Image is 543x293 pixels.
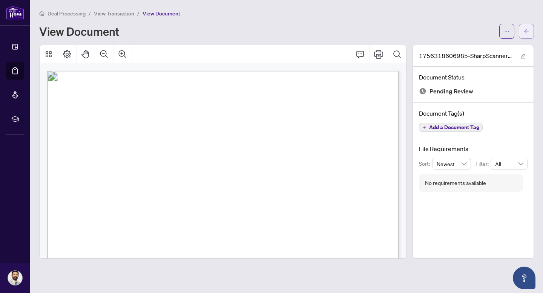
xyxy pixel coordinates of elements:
[520,53,526,59] span: edit
[137,9,140,18] li: /
[524,29,529,34] span: arrow-left
[419,51,513,60] span: 1756318606985-SharpScanner-Durh_20250827_131503.pdf
[6,6,24,20] img: logo
[476,160,491,168] p: Filter:
[419,87,426,95] img: Document Status
[419,123,483,132] button: Add a Document Tag
[419,160,432,168] p: Sort:
[419,109,528,118] h4: Document Tag(s)
[419,144,528,153] h4: File Requirements
[143,10,180,17] span: View Document
[419,73,528,82] h4: Document Status
[504,29,509,34] span: ellipsis
[437,158,467,169] span: Newest
[8,271,22,285] img: Profile Icon
[425,179,486,187] div: No requirements available
[39,11,44,16] span: home
[495,158,523,169] span: All
[48,10,86,17] span: Deal Processing
[89,9,91,18] li: /
[94,10,134,17] span: View Transaction
[513,267,535,289] button: Open asap
[429,125,479,130] span: Add a Document Tag
[39,25,119,37] h1: View Document
[429,86,473,96] span: Pending Review
[422,125,426,129] span: plus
